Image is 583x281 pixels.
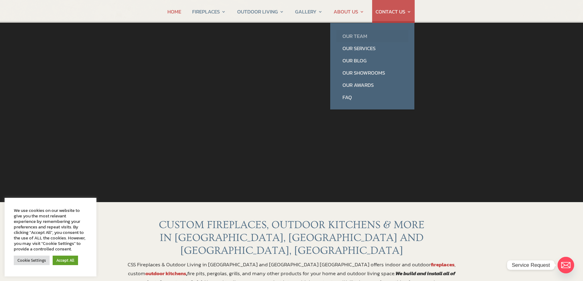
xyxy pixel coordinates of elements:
a: Our Team [336,30,408,42]
a: Accept All [53,256,78,265]
strong: , [145,269,187,277]
h1: CUSTOM FIREPLACES, OUTDOOR KITCHENS & MORE IN [GEOGRAPHIC_DATA], [GEOGRAPHIC_DATA] AND [GEOGRAPHI... [126,219,457,260]
a: Email [558,257,574,273]
a: Our Showrooms [336,67,408,79]
a: Cookie Settings [14,256,50,265]
a: Our Blog [336,54,408,67]
a: Our Services [336,42,408,54]
a: outdoor kitchens [145,269,186,277]
a: fireplaces [431,261,454,268]
div: We use cookies on our website to give you the most relevant experience by remembering your prefer... [14,208,87,252]
a: FAQ [336,91,408,103]
a: Our Awards [336,79,408,91]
